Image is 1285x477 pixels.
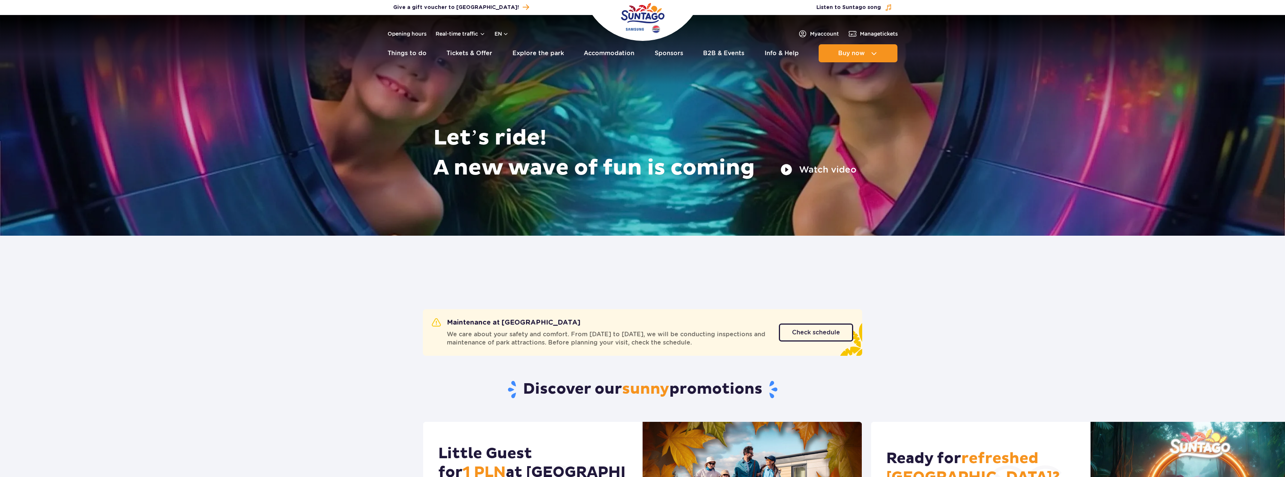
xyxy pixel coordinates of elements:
button: Listen to Suntago song [816,4,892,11]
a: Things to do [388,44,427,62]
span: sunny [622,380,669,399]
a: Opening hours [388,30,427,38]
span: Buy now [838,50,865,57]
a: Tickets & Offer [446,44,492,62]
a: B2B & Events [703,44,744,62]
span: Listen to Suntago song [816,4,881,11]
a: Sponsors [655,44,683,62]
button: Real-time traffic [436,31,485,37]
span: My account [810,30,839,38]
h2: Maintenance at [GEOGRAPHIC_DATA] [432,318,580,327]
button: en [494,30,509,38]
a: Managetickets [848,29,898,38]
span: Manage tickets [860,30,898,38]
a: Give a gift voucher to [GEOGRAPHIC_DATA]! [393,2,529,12]
button: Buy now [819,44,897,62]
h1: Let’s ride! A new wave of fun is coming [433,123,857,183]
a: Explore the park [512,44,564,62]
a: Myaccount [798,29,839,38]
span: Check schedule [792,330,840,336]
span: Give a gift voucher to [GEOGRAPHIC_DATA]! [393,4,519,11]
a: Info & Help [765,44,799,62]
button: Watch video [780,164,857,176]
a: Accommodation [584,44,634,62]
span: We care about your safety and comfort. From [DATE] to [DATE], we will be conducting inspections a... [447,330,770,347]
a: Check schedule [779,324,853,342]
h2: Discover our promotions [423,380,862,399]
